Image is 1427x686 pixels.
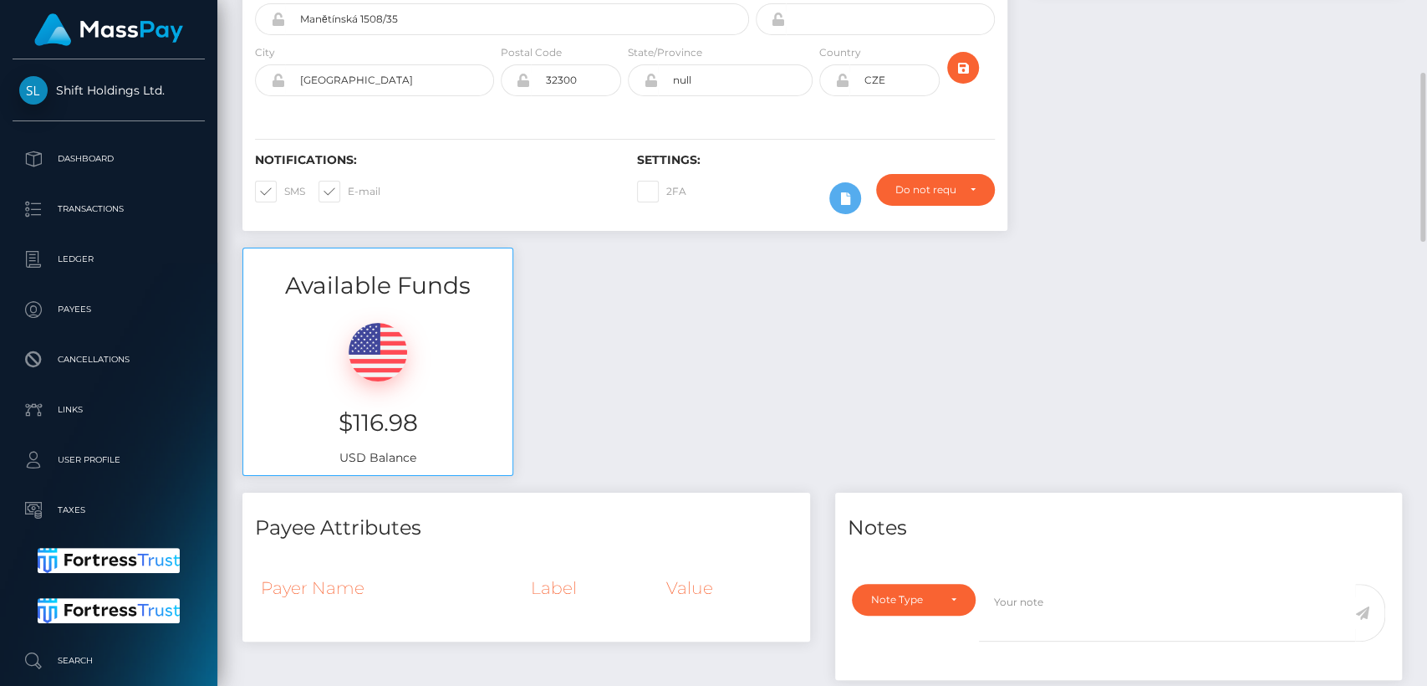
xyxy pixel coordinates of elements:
label: Postal Code [501,45,562,60]
a: User Profile [13,439,205,481]
p: Ledger [19,247,198,272]
img: Fortress Trust [38,548,181,573]
a: Ledger [13,238,205,280]
label: 2FA [637,181,686,202]
h3: Available Funds [243,269,512,302]
th: Label [525,566,660,611]
div: Do not require [895,183,956,197]
th: Value [660,566,798,611]
a: Dashboard [13,138,205,180]
a: Links [13,389,205,431]
h6: Notifications: [255,153,612,167]
p: User Profile [19,448,198,473]
p: Payees [19,297,198,322]
img: Shift Holdings Ltd. [19,76,48,105]
h3: $116.98 [256,407,500,439]
p: Cancellations [19,347,198,372]
span: Shift Holdings Ltd. [13,83,205,98]
h6: Settings: [637,153,994,167]
button: Do not require [876,174,994,206]
label: State/Province [628,45,702,60]
label: City [255,45,275,60]
p: Links [19,397,198,422]
p: Dashboard [19,146,198,171]
a: Cancellations [13,339,205,381]
div: USD Balance [243,302,512,475]
div: Note Type [871,593,937,607]
a: Payees [13,289,205,330]
p: Taxes [19,498,198,523]
a: Taxes [13,489,205,531]
label: E-mail [319,181,380,202]
th: Payer Name [255,566,525,611]
button: Note Type [852,584,976,616]
img: Fortress Trust [38,598,181,623]
img: USD.png [349,323,407,381]
h4: Payee Attributes [255,514,798,543]
label: Country [819,45,861,60]
p: Search [19,648,198,673]
a: Search [13,640,205,682]
p: Transactions [19,197,198,222]
label: SMS [255,181,305,202]
a: Transactions [13,188,205,230]
img: MassPay Logo [34,13,183,46]
h4: Notes [848,514,1390,543]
